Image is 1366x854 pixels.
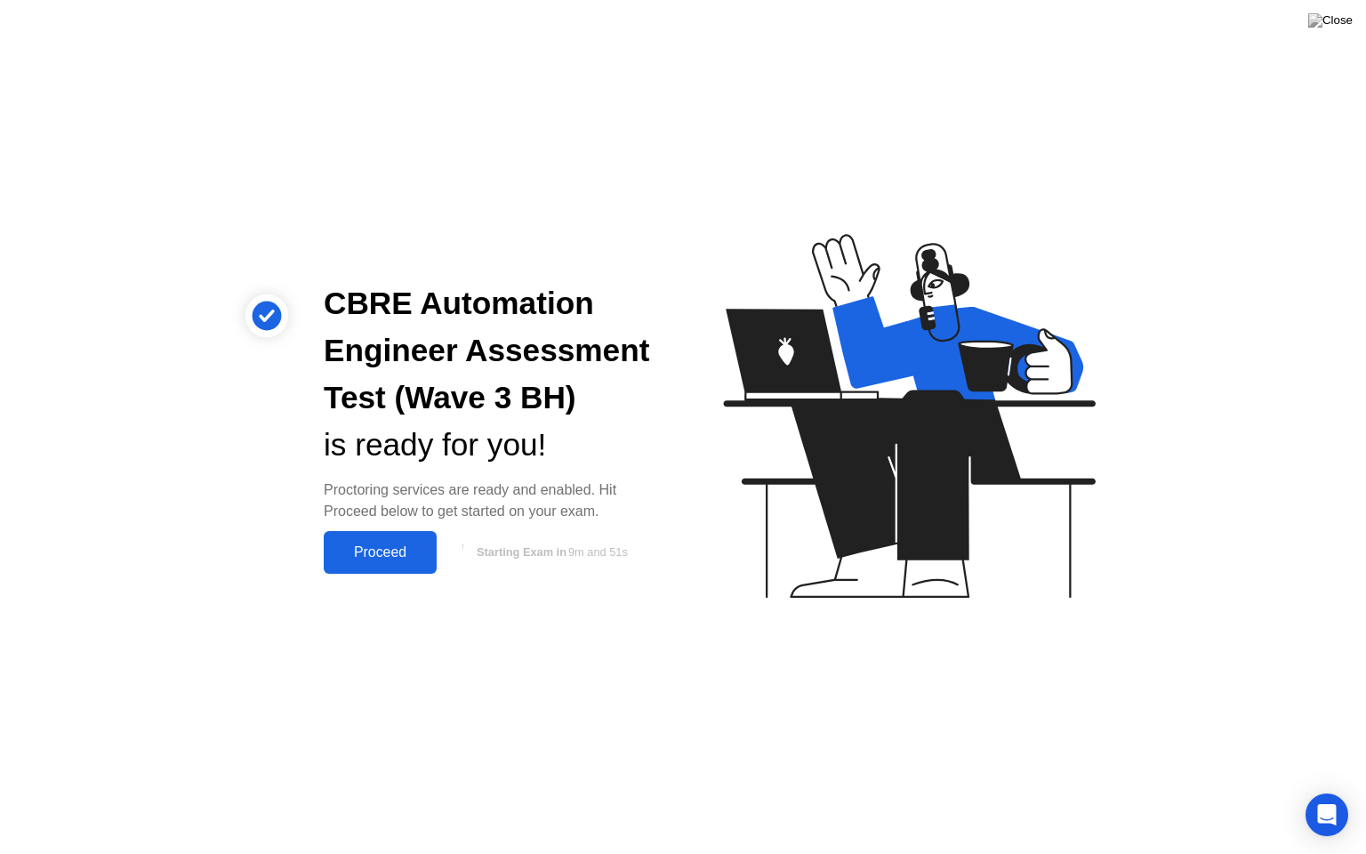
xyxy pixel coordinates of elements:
[1306,794,1348,836] div: Open Intercom Messenger
[324,531,437,574] button: Proceed
[1308,13,1353,28] img: Close
[324,422,655,469] div: is ready for you!
[324,479,655,522] div: Proctoring services are ready and enabled. Hit Proceed below to get started on your exam.
[568,545,628,559] span: 9m and 51s
[446,536,655,569] button: Starting Exam in9m and 51s
[324,280,655,421] div: CBRE Automation Engineer Assessment Test (Wave 3 BH)
[329,544,431,560] div: Proceed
